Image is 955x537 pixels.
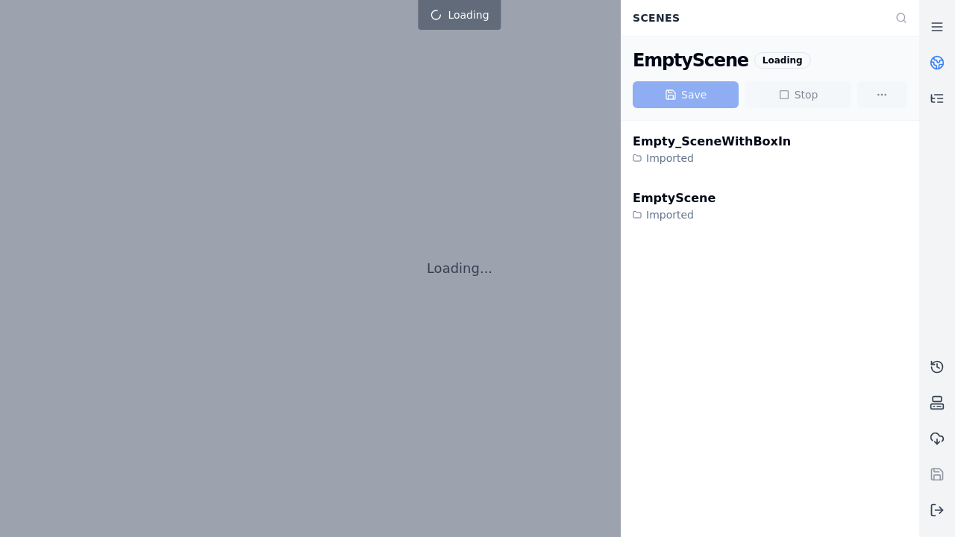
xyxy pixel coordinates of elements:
div: Imported [633,207,716,222]
div: Scenes [624,4,886,32]
div: Loading [754,52,811,69]
div: EmptyScene [633,48,748,72]
p: Loading... [427,258,492,279]
div: Imported [633,151,791,166]
div: Empty_SceneWithBoxIn [633,133,791,151]
div: EmptyScene [633,189,716,207]
span: Loading [448,7,489,22]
